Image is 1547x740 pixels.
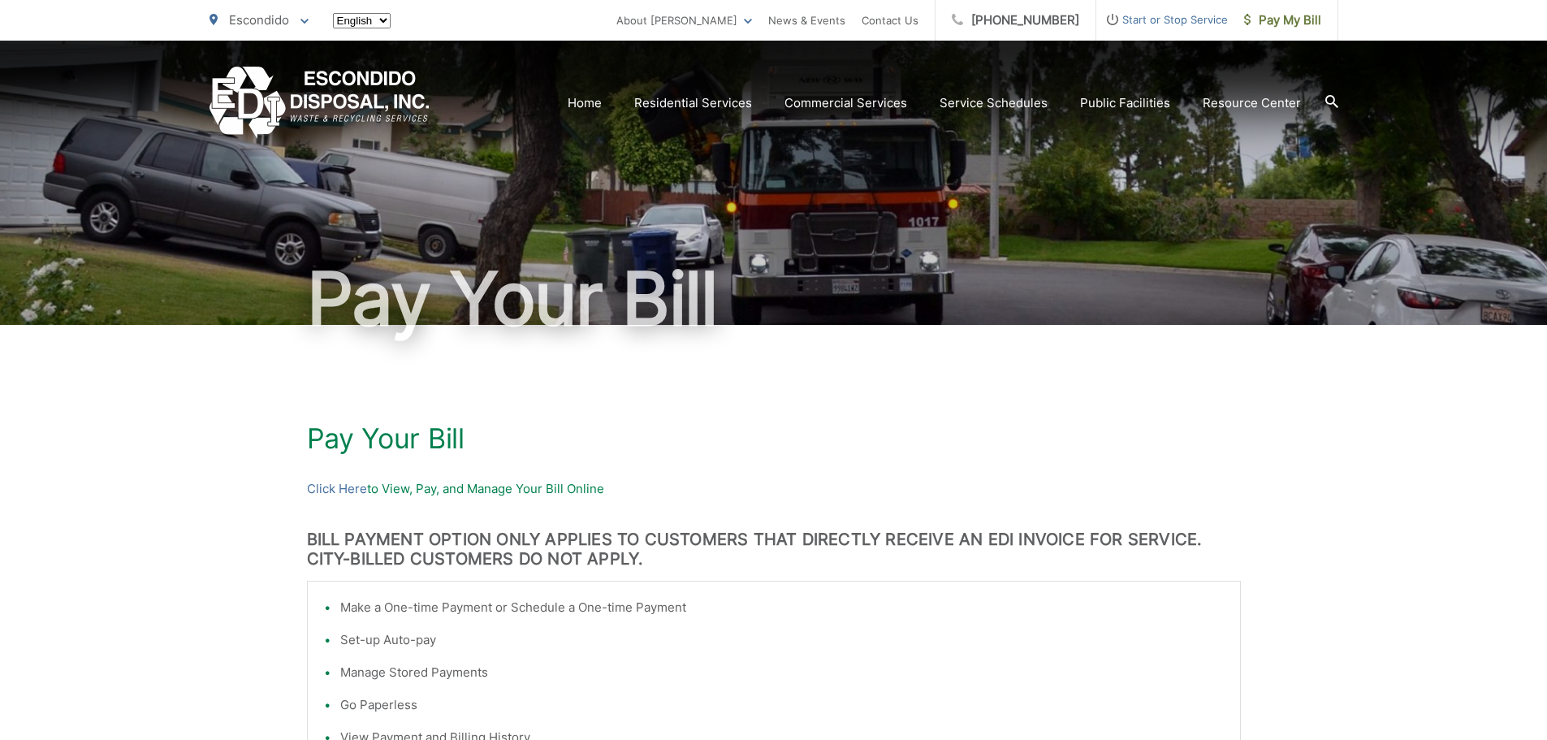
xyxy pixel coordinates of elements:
a: Public Facilities [1080,93,1170,113]
h3: BILL PAYMENT OPTION ONLY APPLIES TO CUSTOMERS THAT DIRECTLY RECEIVE AN EDI INVOICE FOR SERVICE. C... [307,530,1241,569]
a: Contact Us [862,11,918,30]
span: Pay My Bill [1244,11,1321,30]
a: Resource Center [1203,93,1301,113]
li: Make a One-time Payment or Schedule a One-time Payment [340,598,1224,617]
a: News & Events [768,11,845,30]
span: Escondido [229,12,289,28]
li: Set-up Auto-pay [340,630,1224,650]
a: EDCD logo. Return to the homepage. [210,67,430,139]
a: Service Schedules [940,93,1048,113]
a: Home [568,93,602,113]
a: Click Here [307,479,367,499]
h1: Pay Your Bill [307,422,1241,455]
p: to View, Pay, and Manage Your Bill Online [307,479,1241,499]
li: Manage Stored Payments [340,663,1224,682]
a: Residential Services [634,93,752,113]
a: About [PERSON_NAME] [616,11,752,30]
h1: Pay Your Bill [210,258,1338,340]
li: Go Paperless [340,695,1224,715]
select: Select a language [333,13,391,28]
a: Commercial Services [784,93,907,113]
